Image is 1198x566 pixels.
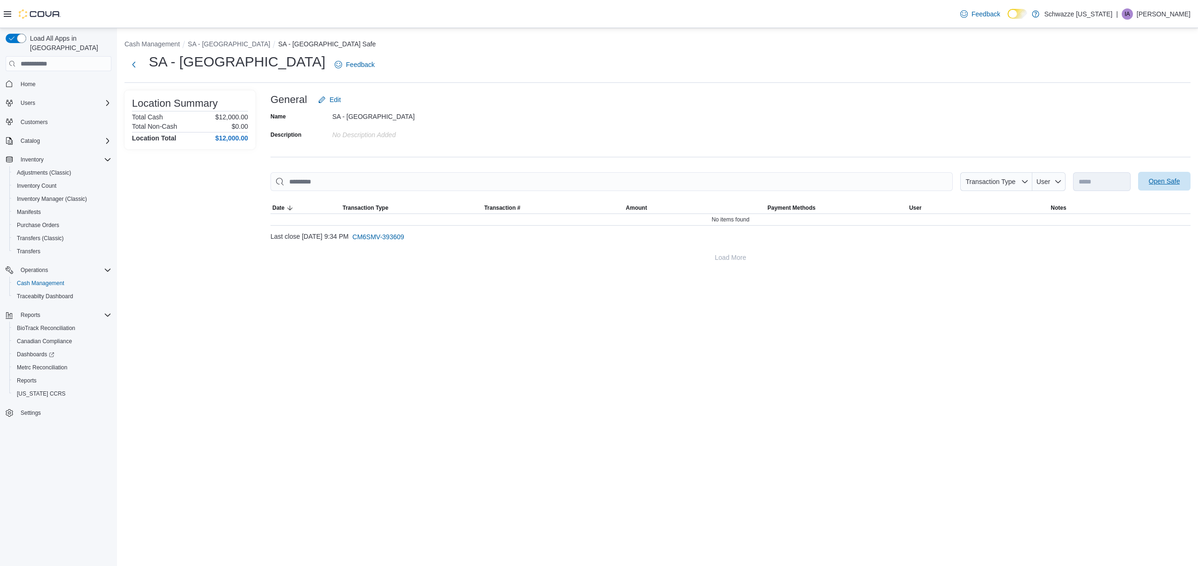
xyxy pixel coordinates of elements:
span: Manifests [17,208,41,216]
a: Canadian Compliance [13,336,76,347]
a: Inventory Count [13,180,60,191]
a: Purchase Orders [13,220,63,231]
button: Canadian Compliance [9,335,115,348]
span: BioTrack Reconciliation [13,323,111,334]
span: User [1037,178,1051,185]
button: Transaction # [482,202,624,213]
button: Inventory [17,154,47,165]
span: BioTrack Reconciliation [17,324,75,332]
h6: Total Cash [132,113,163,121]
input: This is a search bar. As you type, the results lower in the page will automatically filter. [270,172,953,191]
button: Inventory Count [9,179,115,192]
button: Reports [9,374,115,387]
span: Cash Management [13,278,111,289]
a: Transfers (Classic) [13,233,67,244]
span: Cash Management [17,279,64,287]
button: Inventory [2,153,115,166]
button: Cash Management [9,277,115,290]
a: Manifests [13,206,44,218]
button: Edit [314,90,344,109]
span: Amount [626,204,647,212]
span: Notes [1051,204,1066,212]
span: Adjustments (Classic) [13,167,111,178]
span: Settings [21,409,41,417]
span: Reports [17,377,37,384]
div: No Description added [332,127,458,139]
a: Metrc Reconciliation [13,362,71,373]
span: Edit [329,95,341,104]
span: Payment Methods [767,204,816,212]
button: Transaction Type [341,202,482,213]
button: Cash Management [124,40,180,48]
span: Transaction # [484,204,520,212]
span: Inventory [17,154,111,165]
button: Transfers [9,245,115,258]
button: User [907,202,1049,213]
span: IA [1125,8,1130,20]
button: Purchase Orders [9,219,115,232]
button: SA - [GEOGRAPHIC_DATA] Safe [278,40,376,48]
span: Inventory Count [17,182,57,190]
span: Canadian Compliance [13,336,111,347]
input: Dark Mode [1008,9,1027,19]
h3: Location Summary [132,98,218,109]
a: Cash Management [13,278,68,289]
a: BioTrack Reconciliation [13,323,79,334]
nav: Complex example [6,73,111,444]
div: SA - [GEOGRAPHIC_DATA] [332,109,458,120]
span: No items found [712,216,750,223]
button: Load More [270,248,1191,267]
button: Operations [17,265,52,276]
span: Customers [21,118,48,126]
button: Home [2,77,115,90]
div: Isaac Atencio [1122,8,1133,20]
span: Dashboards [17,351,54,358]
button: Catalog [2,134,115,147]
span: Catalog [21,137,40,145]
span: Catalog [17,135,111,147]
span: Transfers (Classic) [17,235,64,242]
button: Traceabilty Dashboard [9,290,115,303]
span: User [909,204,922,212]
a: Dashboards [9,348,115,361]
span: Customers [17,116,111,128]
span: Open Safe [1149,176,1180,186]
span: Users [17,97,111,109]
button: Date [270,202,341,213]
p: | [1116,8,1118,20]
p: $0.00 [232,123,248,130]
button: Reports [17,309,44,321]
button: Users [17,97,39,109]
span: Metrc Reconciliation [17,364,67,371]
span: Feedback [972,9,1000,19]
nav: An example of EuiBreadcrumbs [124,39,1191,51]
button: Amount [624,202,766,213]
a: Adjustments (Classic) [13,167,75,178]
span: Transaction Type [965,178,1015,185]
button: Inventory Manager (Classic) [9,192,115,206]
span: Date [272,204,285,212]
span: [US_STATE] CCRS [17,390,66,397]
h3: General [270,94,307,105]
span: Inventory [21,156,44,163]
span: Inventory Count [13,180,111,191]
button: Next [124,55,143,74]
span: Adjustments (Classic) [17,169,71,176]
span: Load All Apps in [GEOGRAPHIC_DATA] [26,34,111,52]
span: Transaction Type [343,204,388,212]
span: Home [21,81,36,88]
button: Reports [2,309,115,322]
span: Feedback [346,60,374,69]
img: Cova [19,9,61,19]
span: Settings [17,407,111,419]
button: Metrc Reconciliation [9,361,115,374]
span: Users [21,99,35,107]
button: Catalog [17,135,44,147]
button: BioTrack Reconciliation [9,322,115,335]
span: Transfers [17,248,40,255]
span: Operations [17,265,111,276]
button: Manifests [9,206,115,219]
span: Manifests [13,206,111,218]
span: Reports [17,309,111,321]
a: Traceabilty Dashboard [13,291,77,302]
